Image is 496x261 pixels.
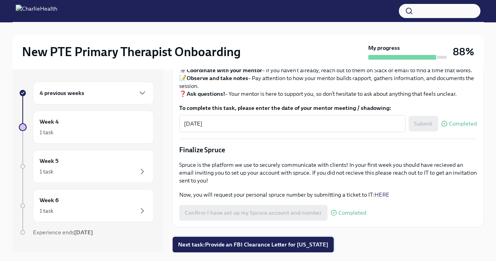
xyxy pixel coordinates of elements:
[40,89,84,97] h6: 4 previous weeks
[22,44,241,60] h2: New PTE Primary Therapist Onboarding
[33,229,93,236] span: Experience ends
[40,117,59,126] h6: Week 4
[368,44,400,52] strong: My progress
[453,45,474,59] h3: 88%
[40,207,53,215] div: 1 task
[449,121,477,127] span: Completed
[179,104,477,112] label: To complete this task, please enter the date of your mentor meeting / shadowing:
[74,229,93,236] strong: [DATE]
[187,67,262,74] strong: Coordinate with your mentor
[179,145,477,155] p: Finalize Spruce
[374,191,389,198] a: HERE
[187,90,225,97] strong: Ask questions!
[33,82,154,104] div: 4 previous weeks
[179,58,477,98] p: 📅 – If you haven’t already, reach out to them on Slack or email to find a time that works. 📝 – Pa...
[184,119,401,128] textarea: [DATE]
[40,128,53,136] div: 1 task
[40,157,58,165] h6: Week 5
[19,150,154,183] a: Week 51 task
[16,5,57,17] img: CharlieHealth
[19,189,154,222] a: Week 61 task
[173,237,334,252] button: Next task:Provide an FBI Clearance Letter for [US_STATE]
[179,161,477,184] p: Spruce is the platform we use to securely communicate with clients! In your first week you should...
[187,75,248,82] strong: Observe and take notes
[40,168,53,175] div: 1 task
[178,241,328,248] span: Next task : Provide an FBI Clearance Letter for [US_STATE]
[40,196,59,204] h6: Week 6
[179,191,477,199] p: Now, you will request your personal spruce number by submitting a ticket to IT:
[19,111,154,144] a: Week 41 task
[338,210,366,216] span: Completed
